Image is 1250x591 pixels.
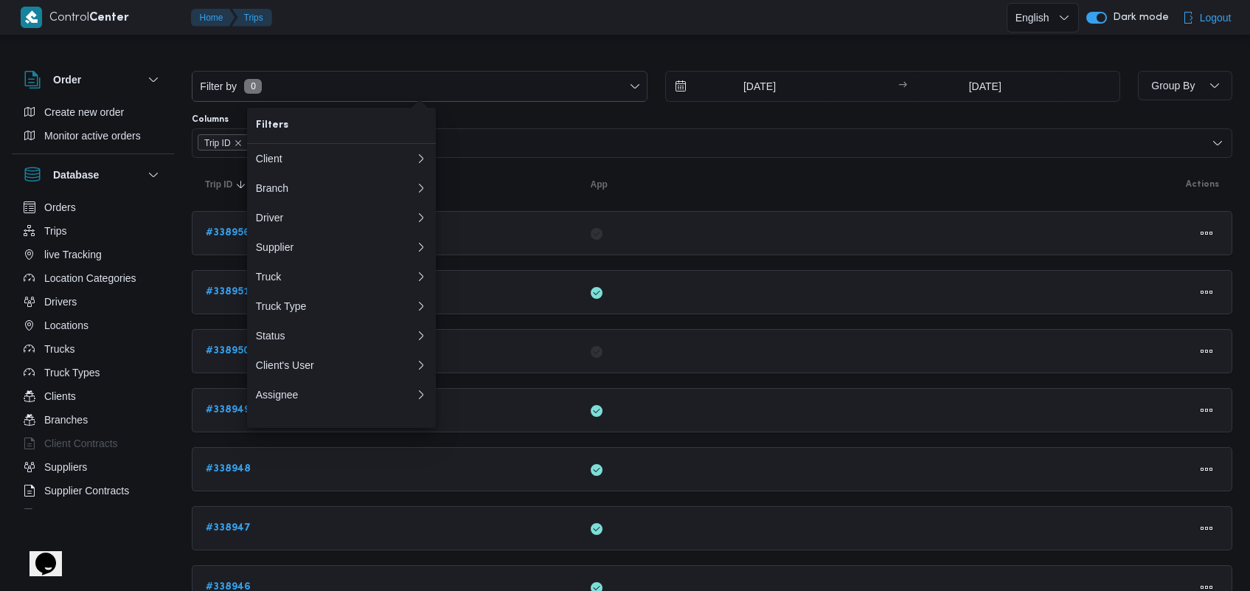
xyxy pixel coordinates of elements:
[12,196,174,515] div: Database
[24,166,162,184] button: Database
[89,13,129,24] b: Center
[591,179,608,190] span: App
[247,144,436,173] button: Client
[1107,12,1169,24] span: Dark mode
[18,219,168,243] button: Trips
[244,79,262,94] span: 0 available filters
[206,228,250,238] b: # 338956
[256,182,415,194] div: Branch
[206,405,250,415] b: # 338949
[198,134,249,151] span: Trip ID
[44,435,118,452] span: Client Contracts
[205,179,232,190] span: Trip ID; Sorted in descending order
[53,71,81,89] h3: Order
[247,350,436,380] button: Client's User
[204,135,231,151] span: Trip ID
[18,100,168,124] button: Create new order
[1195,221,1218,245] button: Actions
[206,224,250,242] a: #338956
[18,266,168,290] button: Location Categories
[44,317,88,334] span: Locations
[44,387,76,405] span: Clients
[44,222,67,240] span: Trips
[21,7,42,28] img: X8yXhbKr1z7QwAAAABJRU5ErkJggg==
[18,384,168,408] button: Clients
[912,72,1058,101] input: Press the down key to open a popover containing a calendar.
[18,124,168,148] button: Monitor active orders
[1195,398,1218,422] button: Actions
[44,340,74,358] span: Trucks
[256,153,415,165] div: Client
[18,337,168,361] button: Trucks
[232,9,272,27] button: Trips
[198,77,238,95] span: Filter by
[192,72,647,101] button: Filter by0 available filters
[199,173,570,196] button: Trip IDSorted in descending order
[247,321,436,350] button: Status
[15,532,62,576] iframe: chat widget
[247,262,436,291] button: Truck
[192,114,229,125] label: Columns
[18,502,168,526] button: Devices
[234,139,243,148] button: Remove Trip ID from selection in this group
[256,117,427,134] span: Filters
[585,173,840,196] button: App
[18,314,168,337] button: Locations
[247,291,436,321] button: Truck Type
[247,380,424,409] div: 0
[206,346,250,356] b: # 338950
[1200,9,1232,27] span: Logout
[18,243,168,266] button: live Tracking
[1195,280,1218,304] button: Actions
[256,330,415,342] div: Status
[206,342,250,360] a: #338950
[206,283,249,301] a: #338951
[12,100,174,153] div: Order
[247,232,436,262] button: Supplier
[53,166,99,184] h3: Database
[18,455,168,479] button: Suppliers
[44,505,81,523] span: Devices
[18,479,168,502] button: Supplier Contracts
[44,293,77,311] span: Drivers
[1138,71,1232,100] button: Group By
[44,411,88,429] span: Branches
[1195,339,1218,363] button: Actions
[247,173,436,203] button: Branch
[1195,516,1218,540] button: Actions
[898,81,907,91] div: →
[44,127,141,145] span: Monitor active orders
[1195,457,1218,481] button: Actions
[18,432,168,455] button: Client Contracts
[256,389,409,401] div: Assignee
[24,71,162,89] button: Order
[1186,179,1219,190] span: Actions
[44,482,129,500] span: Supplier Contracts
[44,198,76,216] span: Orders
[235,179,247,190] svg: Sorted in descending order
[666,72,833,101] input: Press the down key to open a popover containing a calendar.
[18,361,168,384] button: Truck Types
[206,464,251,474] b: # 338948
[256,271,415,283] div: Truck
[256,300,415,312] div: Truck Type
[44,458,87,476] span: Suppliers
[247,380,436,409] button: Assignee0
[256,212,415,224] div: Driver
[191,9,235,27] button: Home
[44,103,124,121] span: Create new order
[44,364,100,381] span: Truck Types
[18,290,168,314] button: Drivers
[256,241,415,253] div: Supplier
[44,246,102,263] span: live Tracking
[256,359,415,371] div: Client's User
[206,287,249,297] b: # 338951
[1176,3,1237,32] button: Logout
[206,460,251,478] a: #338948
[18,408,168,432] button: Branches
[206,519,251,537] a: #338947
[44,269,136,287] span: Location Categories
[18,196,168,219] button: Orders
[1151,80,1195,91] span: Group By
